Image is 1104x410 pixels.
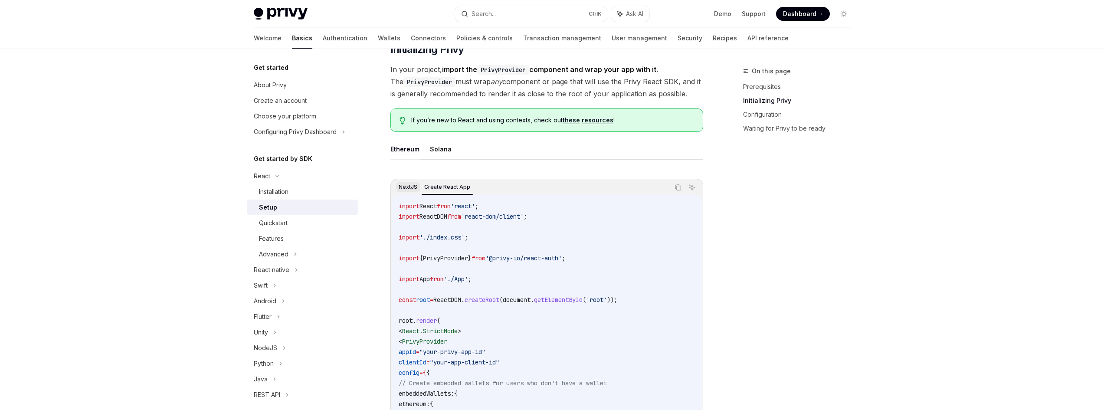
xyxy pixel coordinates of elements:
button: Solana [430,139,452,159]
span: > [458,327,461,335]
span: { [454,390,458,397]
span: clientId [399,358,426,366]
a: resources [582,116,613,124]
div: About Privy [254,80,287,90]
span: createRoot [465,296,499,304]
span: '@privy-io/react-auth' [485,254,562,262]
div: Installation [259,187,288,197]
span: { [419,254,423,262]
a: Initializing Privy [743,94,858,108]
button: Copy the contents from the code block [672,182,684,193]
a: Welcome [254,28,282,49]
img: light logo [254,8,308,20]
a: Prerequisites [743,80,858,94]
code: PrivyProvider [477,65,529,75]
span: ReactDOM [433,296,461,304]
span: ; [475,202,478,210]
span: 'root' [586,296,607,304]
div: Features [259,233,284,244]
code: PrivyProvider [403,77,455,87]
span: PrivyProvider [423,254,468,262]
span: "your-privy-app-id" [419,348,485,356]
span: In your project, . The must wrap component or page that will use the Privy React SDK, and it is g... [390,63,703,100]
a: Waiting for Privy to be ready [743,121,858,135]
button: Ask AI [611,6,649,22]
span: Dashboard [783,10,816,18]
span: Initializing Privy [390,43,464,56]
div: Unity [254,327,268,338]
span: PrivyProvider [402,338,447,345]
a: these [563,116,580,124]
span: { [430,400,433,408]
a: Dashboard [776,7,830,21]
span: ( [499,296,503,304]
button: Search...CtrlK [455,6,607,22]
span: ReactDOM [419,213,447,220]
a: Authentication [323,28,367,49]
span: from [447,213,461,220]
div: NodeJS [254,343,277,353]
div: Create an account [254,95,307,106]
div: NextJS [396,182,420,192]
a: About Privy [247,77,358,93]
span: embeddedWallets: [399,390,454,397]
span: config [399,369,419,377]
a: Recipes [713,28,737,49]
a: Installation [247,184,358,200]
svg: Tip [400,117,406,125]
span: './App' [444,275,468,283]
div: Search... [472,9,496,19]
span: import [399,202,419,210]
a: Create an account [247,93,358,108]
span: const [399,296,416,304]
span: . [461,296,465,304]
span: On this page [752,66,791,76]
span: ethereum: [399,400,430,408]
button: Ask AI [686,182,698,193]
span: // Create embedded wallets for users who don't have a wallet [399,379,607,387]
div: Quickstart [259,218,288,228]
span: 'react' [451,202,475,210]
a: Demo [714,10,731,18]
a: Security [678,28,702,49]
a: Setup [247,200,358,215]
div: Create React App [422,182,473,192]
a: Policies & controls [456,28,513,49]
div: Flutter [254,312,272,322]
a: Connectors [411,28,446,49]
div: REST API [254,390,280,400]
span: . [413,317,416,325]
button: Ethereum [390,139,419,159]
div: Choose your platform [254,111,316,121]
a: Transaction management [523,28,601,49]
span: import [399,233,419,241]
span: ; [562,254,565,262]
div: Java [254,374,268,384]
span: ; [465,233,468,241]
div: Swift [254,280,268,291]
span: root [416,296,430,304]
div: Android [254,296,276,306]
span: 'react-dom/client' [461,213,524,220]
span: React [419,202,437,210]
span: import [399,254,419,262]
span: import [399,213,419,220]
div: React native [254,265,289,275]
strong: import the component and wrap your app with it [442,65,656,74]
button: Toggle dark mode [837,7,851,21]
span: "your-app-client-id" [430,358,499,366]
span: Ask AI [626,10,643,18]
a: User management [612,28,667,49]
a: Wallets [378,28,400,49]
span: = [426,358,430,366]
h5: Get started by SDK [254,154,312,164]
a: Support [742,10,766,18]
em: any [491,77,502,86]
span: root [399,317,413,325]
span: = [419,369,423,377]
span: appId [399,348,416,356]
a: Configuration [743,108,858,121]
span: { [426,369,430,377]
div: Configuring Privy Dashboard [254,127,337,137]
span: = [416,348,419,356]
